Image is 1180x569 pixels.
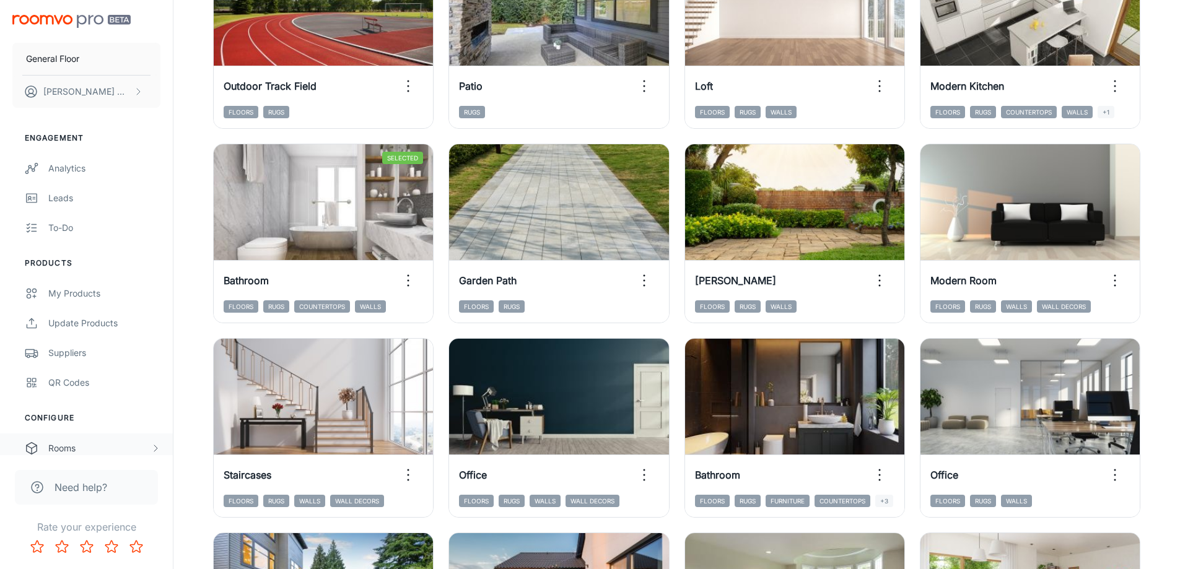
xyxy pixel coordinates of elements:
[695,106,730,118] span: Floors
[499,300,525,313] span: Rugs
[294,495,325,507] span: Walls
[50,534,74,559] button: Rate 2 star
[48,287,160,300] div: My Products
[224,79,317,93] h6: Outdoor Track Field
[355,300,386,313] span: Walls
[263,300,289,313] span: Rugs
[224,495,258,507] span: Floors
[48,221,160,235] div: To-do
[735,495,761,507] span: Rugs
[930,495,965,507] span: Floors
[459,300,494,313] span: Floors
[499,495,525,507] span: Rugs
[1001,495,1032,507] span: Walls
[459,106,485,118] span: Rugs
[970,106,996,118] span: Rugs
[766,300,797,313] span: Walls
[48,376,160,389] div: QR Codes
[10,519,163,534] p: Rate your experience
[294,300,350,313] span: Countertops
[12,15,131,28] img: Roomvo PRO Beta
[48,191,160,205] div: Leads
[1037,300,1091,313] span: Wall Decors
[695,495,730,507] span: Floors
[930,273,997,288] h6: Modern Room
[224,106,258,118] span: Floors
[970,495,996,507] span: Rugs
[382,152,423,164] span: Selected
[970,300,996,313] span: Rugs
[459,467,487,482] h6: Office
[875,495,893,507] span: +3
[224,300,258,313] span: Floors
[930,106,965,118] span: Floors
[48,441,151,455] div: Rooms
[695,467,740,482] h6: Bathroom
[48,346,160,360] div: Suppliers
[695,273,776,288] h6: [PERSON_NAME]
[12,76,160,108] button: [PERSON_NAME] Olchowy [PERSON_NAME]
[766,495,810,507] span: Furniture
[224,273,269,288] h6: Bathroom
[99,534,124,559] button: Rate 4 star
[530,495,561,507] span: Walls
[26,52,79,66] p: General Floor
[766,106,797,118] span: Walls
[12,43,160,75] button: General Floor
[735,300,761,313] span: Rugs
[930,79,1004,93] h6: Modern Kitchen
[566,495,619,507] span: Wall Decors
[695,300,730,313] span: Floors
[263,106,289,118] span: Rugs
[43,85,131,98] p: [PERSON_NAME] Olchowy [PERSON_NAME]
[55,480,107,495] span: Need help?
[224,467,271,482] h6: Staircases
[124,534,149,559] button: Rate 5 star
[48,316,160,330] div: Update Products
[459,79,483,93] h6: Patio
[815,495,870,507] span: Countertops
[695,79,713,93] h6: Loft
[1062,106,1093,118] span: Walls
[735,106,761,118] span: Rugs
[1001,300,1032,313] span: Walls
[459,495,494,507] span: Floors
[1001,106,1057,118] span: Countertops
[263,495,289,507] span: Rugs
[930,467,958,482] h6: Office
[930,300,965,313] span: Floors
[330,495,384,507] span: Wall Decors
[25,534,50,559] button: Rate 1 star
[1098,106,1114,118] span: +1
[48,162,160,175] div: Analytics
[74,534,99,559] button: Rate 3 star
[459,273,517,288] h6: Garden Path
